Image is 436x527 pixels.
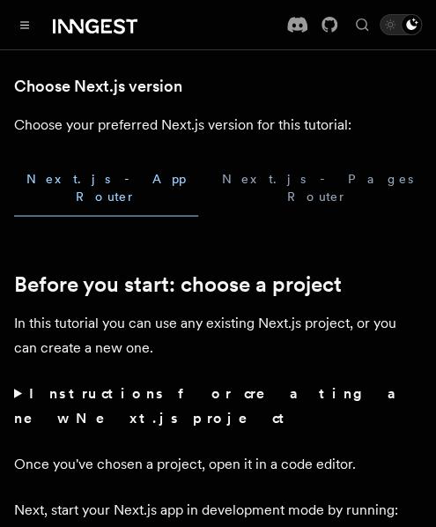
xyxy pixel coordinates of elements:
[14,310,422,360] p: In this tutorial you can use any existing Next.js project, or you can create a new one.
[14,451,422,476] p: Once you've chosen a project, open it in a code editor.
[14,14,35,35] button: Toggle navigation
[14,271,342,296] a: Before you start: choose a project
[14,113,422,137] p: Choose your preferred Next.js version for this tutorial:
[212,159,422,216] button: Next.js - Pages Router
[14,381,422,430] summary: Instructions for creating a new Next.js project
[14,74,182,99] a: Choose Next.js version
[351,14,373,35] button: Find something...
[14,497,422,522] p: Next, start your Next.js app in development mode by running:
[14,384,417,426] strong: Instructions for creating a new Next.js project
[14,159,198,216] button: Next.js - App Router
[380,14,422,35] button: Toggle dark mode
